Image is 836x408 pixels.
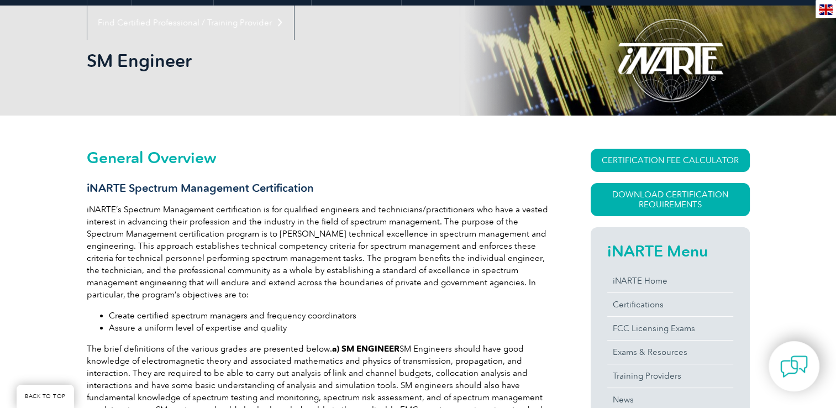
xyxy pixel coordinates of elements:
a: CERTIFICATION FEE CALCULATOR [591,149,750,172]
a: Training Providers [607,364,733,388]
img: contact-chat.png [780,353,808,380]
li: Create certified spectrum managers and frequency coordinators [109,310,551,322]
p: iNARTE’s Spectrum Management certification is for qualified engineers and technicians/practitione... [87,203,551,301]
a: iNARTE Home [607,269,733,292]
a: Find Certified Professional / Training Provider [87,6,294,40]
h3: iNARTE Spectrum Management Certification [87,181,551,195]
img: en [819,4,833,15]
a: FCC Licensing Exams [607,317,733,340]
h1: SM Engineer [87,50,511,71]
a: Exams & Resources [607,341,733,364]
a: Download Certification Requirements [591,183,750,216]
h2: General Overview [87,149,551,166]
li: Assure a uniform level of expertise and quality [109,322,551,334]
a: BACK TO TOP [17,385,74,408]
h2: iNARTE Menu [607,242,733,260]
a: Certifications [607,293,733,316]
strong: a) SM ENGINEER [332,344,399,354]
